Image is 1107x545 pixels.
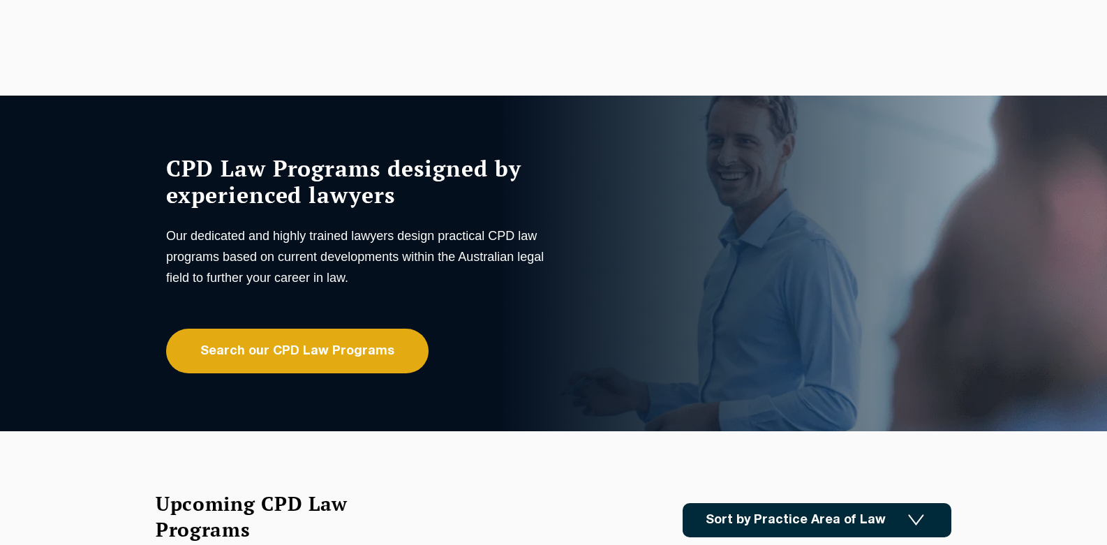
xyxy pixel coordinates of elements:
a: Sort by Practice Area of Law [683,503,951,537]
h2: Upcoming CPD Law Programs [156,491,382,542]
p: Our dedicated and highly trained lawyers design practical CPD law programs based on current devel... [166,225,550,288]
h1: CPD Law Programs designed by experienced lawyers [166,155,550,208]
a: Search our CPD Law Programs [166,329,429,373]
img: Icon [908,514,924,526]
